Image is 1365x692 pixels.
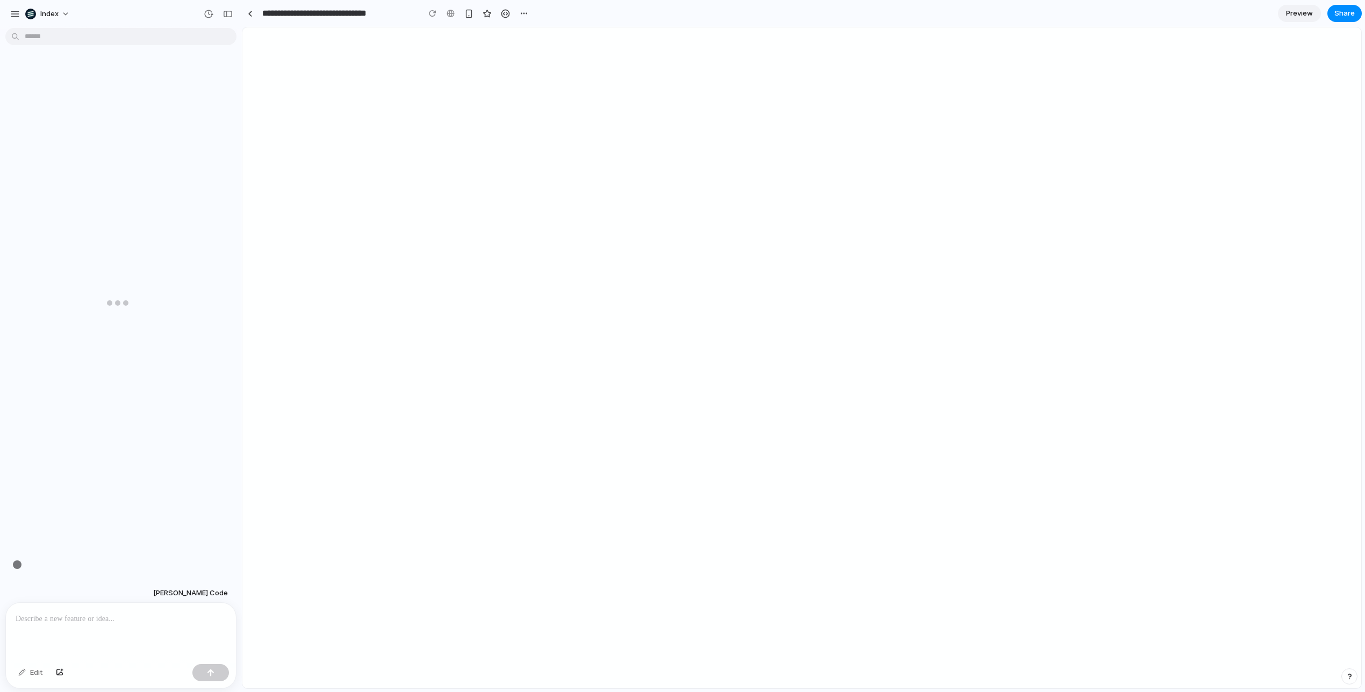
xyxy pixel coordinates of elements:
span: Share [1334,8,1355,19]
button: [PERSON_NAME] Code [150,583,231,603]
a: Preview [1278,5,1321,22]
span: Preview [1286,8,1313,19]
button: Share [1327,5,1362,22]
span: [PERSON_NAME] Code [153,588,228,599]
button: Index [21,5,75,23]
span: Index [40,9,59,19]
